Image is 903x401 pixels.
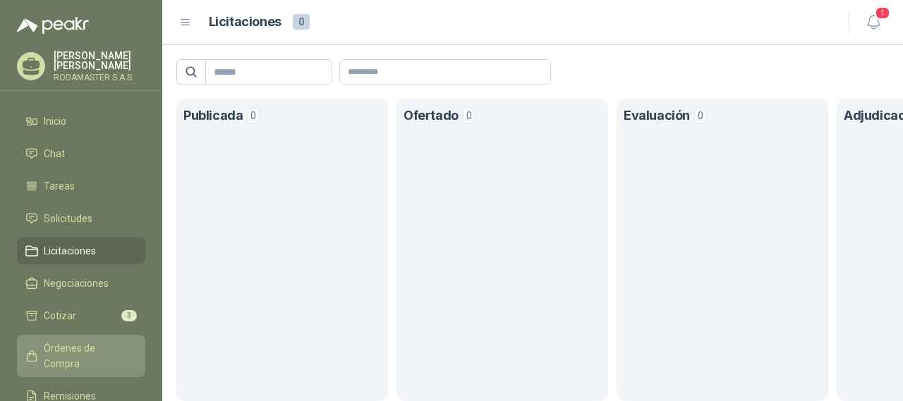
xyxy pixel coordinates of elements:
[209,12,281,32] h1: Licitaciones
[463,107,475,124] span: 0
[293,14,310,30] span: 0
[17,108,145,135] a: Inicio
[44,308,76,323] span: Cotizar
[17,205,145,232] a: Solicitudes
[17,302,145,329] a: Cotizar3
[44,340,132,371] span: Órdenes de Compra
[54,51,145,70] p: [PERSON_NAME] [PERSON_NAME]
[17,270,145,297] a: Negociaciones
[404,106,459,126] h1: Ofertado
[54,73,145,82] p: RODAMASTER S.A.S.
[44,211,92,226] span: Solicitudes
[624,106,690,126] h1: Evaluación
[183,106,243,126] h1: Publicada
[861,10,886,35] button: 1
[44,146,65,161] span: Chat
[44,276,109,291] span: Negociaciones
[17,173,145,199] a: Tareas
[694,107,707,124] span: 0
[247,107,260,124] span: 0
[44,113,66,129] span: Inicio
[17,17,89,34] img: Logo peakr
[17,237,145,264] a: Licitaciones
[875,6,890,20] span: 1
[44,178,75,194] span: Tareas
[44,243,96,259] span: Licitaciones
[17,335,145,377] a: Órdenes de Compra
[121,310,137,321] span: 3
[17,140,145,167] a: Chat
